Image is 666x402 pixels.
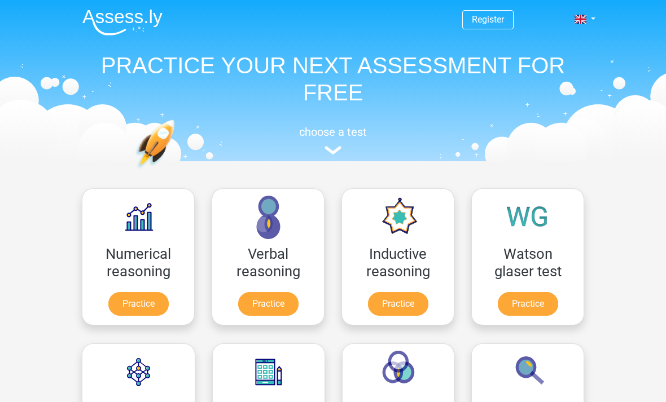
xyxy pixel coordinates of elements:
[498,292,558,316] a: Practice
[135,120,218,222] img: practice
[73,125,593,155] a: choose a test
[472,14,504,25] a: Register
[108,292,169,316] a: Practice
[368,292,428,316] a: Practice
[73,52,593,106] h1: PRACTICE YOUR NEXT ASSESSMENT FOR FREE
[325,146,341,154] img: assessment
[82,9,163,36] img: Assessly
[73,125,593,139] h5: choose a test
[238,292,299,316] a: Practice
